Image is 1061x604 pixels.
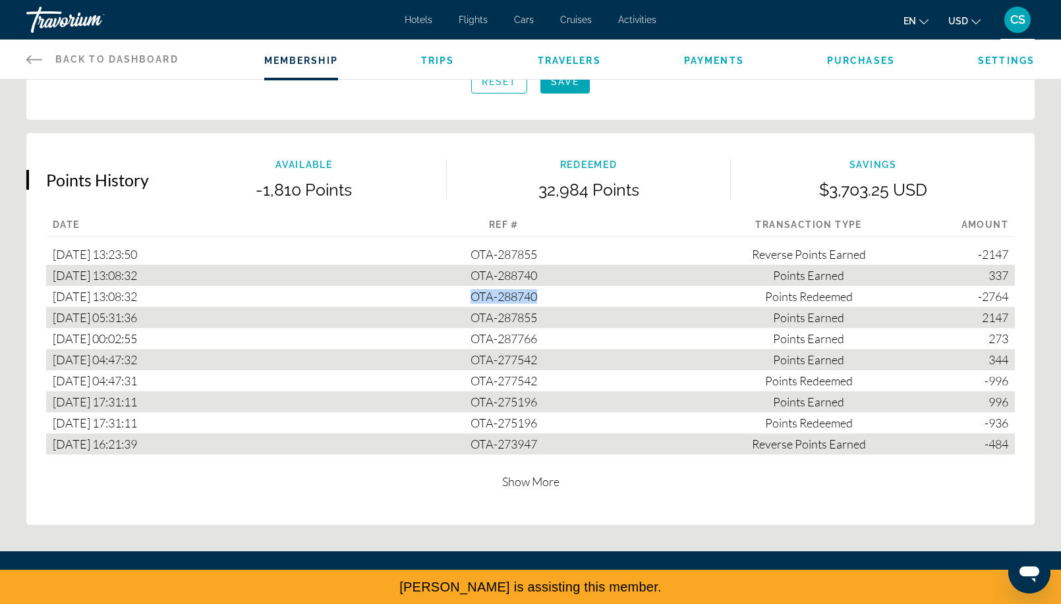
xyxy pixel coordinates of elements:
a: Flights [459,14,488,25]
a: Hotels [405,14,432,25]
a: Back to Dashboard [26,40,179,79]
span: OTA-287855 [471,310,537,325]
span: en [903,16,916,26]
div: -2147 [961,244,1015,265]
a: Cruises [560,14,592,25]
span: [PERSON_NAME] is assisting this member. [399,580,662,594]
p: $3,703.25 USD [731,180,1015,200]
div: Transaction Type [656,219,961,237]
a: Cars [514,14,534,25]
button: Save [540,70,590,94]
div: 996 [961,391,1015,412]
button: Reset [471,70,528,94]
div: Ref # [351,219,656,237]
a: Travelers [538,55,601,66]
div: [DATE] 17:31:11 [46,391,351,412]
span: Reset [482,76,517,87]
div: [DATE] 16:21:39 [46,433,351,454]
span: Back to Dashboard [55,54,179,65]
div: -996 [961,370,1015,391]
iframe: Button to launch messaging window [1008,551,1050,593]
a: Trips [421,55,455,66]
span: Show More [502,474,559,489]
a: Travorium [26,3,158,37]
a: Settings [978,55,1035,66]
p: 32,984 Points [447,180,731,200]
div: [DATE] 17:31:11 [46,412,351,433]
button: Change language [903,11,929,30]
div: -2764 [961,286,1015,307]
span: OTA-287855 [471,247,537,261]
div: Amount [961,219,1015,237]
div: Date [46,219,351,237]
div: [DATE] 13:08:32 [46,265,351,286]
button: Change currency [948,11,981,30]
span: USD [948,16,968,26]
div: Points Earned [656,265,961,286]
div: Points Earned [656,307,961,328]
p: Redeemed [447,159,731,170]
a: Activities [618,14,656,25]
div: Points Redeemed [656,286,961,307]
div: 337 [961,265,1015,286]
span: CS [1010,13,1025,26]
h3: Points History [46,170,149,190]
div: Reverse Points Earned [656,244,961,265]
a: Membership [264,55,338,66]
div: -484 [961,433,1015,454]
span: OTA-287766 [471,331,537,346]
a: Payments [684,55,744,66]
div: [DATE] 13:08:32 [46,286,351,307]
div: [DATE] 13:23:50 [46,244,351,265]
span: OTA-288740 [471,268,537,283]
div: [DATE] 04:47:32 [46,349,351,370]
div: 273 [961,328,1015,349]
div: Points Earned [656,328,961,349]
div: Points Redeemed [656,412,961,433]
p: Available [162,159,446,170]
span: OTA-273947 [471,437,537,451]
span: OTA-275196 [471,416,537,430]
div: Points Earned [656,349,961,370]
div: [DATE] 05:31:36 [46,307,351,328]
button: User Menu [1000,6,1035,34]
div: Reverse Points Earned [656,433,961,454]
a: Purchases [827,55,895,66]
p: -1,810 Points [162,180,446,200]
span: OTA-277542 [471,352,537,367]
div: [DATE] 00:02:55 [46,328,351,349]
div: 2147 [961,307,1015,328]
span: OTA-277542 [471,373,537,388]
span: OTA-288740 [471,289,537,304]
div: Points Redeemed [656,370,961,391]
span: OTA-275196 [471,395,537,409]
p: Savings [731,159,1015,170]
div: 344 [961,349,1015,370]
div: Points Earned [656,391,961,412]
div: -936 [961,412,1015,433]
span: Save [551,76,579,87]
div: [DATE] 04:47:31 [46,370,351,391]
